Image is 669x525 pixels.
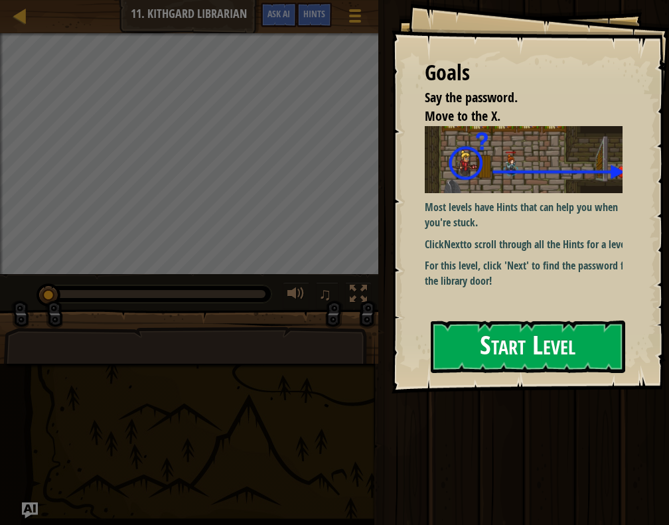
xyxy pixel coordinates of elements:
[345,282,372,309] button: Toggle fullscreen
[338,3,372,34] button: Show game menu
[444,237,463,252] strong: Next
[408,88,619,108] li: Say the password.
[425,200,632,230] p: Most levels have Hints that can help you when you're stuck.
[425,126,632,193] img: Kithgard librarian
[261,3,297,27] button: Ask AI
[316,282,338,309] button: ♫
[22,502,38,518] button: Ask AI
[425,258,632,289] p: For this level, click 'Next' to find the password for the library door!
[425,88,518,106] span: Say the password.
[425,107,500,125] span: Move to the X.
[319,284,332,304] span: ♫
[303,7,325,20] span: Hints
[431,321,625,373] button: Start Level
[425,237,632,252] p: Click to scroll through all the Hints for a level.
[408,107,619,126] li: Move to the X.
[425,58,623,88] div: Goals
[267,7,290,20] span: Ask AI
[283,282,309,309] button: Adjust volume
